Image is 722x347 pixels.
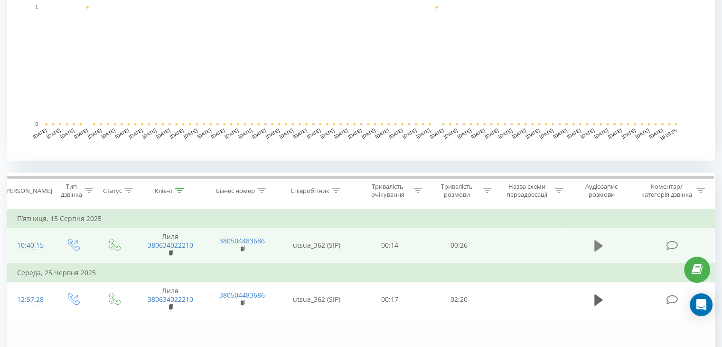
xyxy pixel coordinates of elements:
[8,209,715,228] td: П’ятниця, 15 Серпня 2025
[375,127,390,139] text: [DATE]
[457,127,472,139] text: [DATE]
[219,236,265,245] a: 380504483686
[292,127,308,139] text: [DATE]
[155,127,171,139] text: [DATE]
[333,127,349,139] text: [DATE]
[593,127,609,139] text: [DATE]
[197,127,212,139] text: [DATE]
[566,127,581,139] text: [DATE]
[87,127,103,139] text: [DATE]
[8,263,715,282] td: Середа, 25 Червня 2025
[17,290,42,309] div: 12:57:28
[402,127,417,139] text: [DATE]
[279,127,294,139] text: [DATE]
[638,183,694,199] div: Коментар/категорія дзвінка
[429,127,445,139] text: [DATE]
[361,127,376,139] text: [DATE]
[306,127,321,139] text: [DATE]
[114,127,130,139] text: [DATE]
[415,127,431,139] text: [DATE]
[388,127,403,139] text: [DATE]
[424,228,493,263] td: 00:26
[224,127,239,139] text: [DATE]
[553,127,568,139] text: [DATE]
[141,127,157,139] text: [DATE]
[103,187,122,195] div: Статус
[497,127,513,139] text: [DATE]
[356,282,424,317] td: 00:17
[35,122,38,127] text: 0
[237,127,253,139] text: [DATE]
[60,183,82,199] div: Тип дзвінка
[210,127,226,139] text: [DATE]
[134,282,206,317] td: Лиля
[169,127,185,139] text: [DATE]
[511,127,527,139] text: [DATE]
[32,127,48,139] text: [DATE]
[690,293,713,316] div: Open Intercom Messenger
[183,127,198,139] text: [DATE]
[525,127,541,139] text: [DATE]
[347,127,363,139] text: [DATE]
[35,5,38,10] text: 1
[265,127,281,139] text: [DATE]
[319,127,335,139] text: [DATE]
[574,183,629,199] div: Аудіозапис розмови
[101,127,116,139] text: [DATE]
[17,236,42,255] div: 10:40:15
[251,127,267,139] text: [DATE]
[148,295,193,304] a: 380634022210
[73,127,89,139] text: [DATE]
[433,183,480,199] div: Тривалість розмови
[621,127,637,139] text: [DATE]
[128,127,144,139] text: [DATE]
[659,127,678,141] text: 19.09.25
[134,228,206,263] td: Лиля
[635,127,650,139] text: [DATE]
[364,183,412,199] div: Тривалість очікування
[291,187,329,195] div: Співробітник
[155,187,173,195] div: Клієнт
[278,228,356,263] td: utsua_362 (SIP)
[148,241,193,250] a: 380634022210
[216,187,255,195] div: Бізнес номер
[484,127,499,139] text: [DATE]
[607,127,623,139] text: [DATE]
[424,282,493,317] td: 02:20
[59,127,75,139] text: [DATE]
[356,228,424,263] td: 00:14
[648,127,664,139] text: [DATE]
[4,187,52,195] div: [PERSON_NAME]
[580,127,595,139] text: [DATE]
[278,282,356,317] td: utsua_362 (SIP)
[539,127,554,139] text: [DATE]
[443,127,459,139] text: [DATE]
[502,183,552,199] div: Назва схеми переадресації
[219,290,265,299] a: 380504483686
[46,127,62,139] text: [DATE]
[470,127,486,139] text: [DATE]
